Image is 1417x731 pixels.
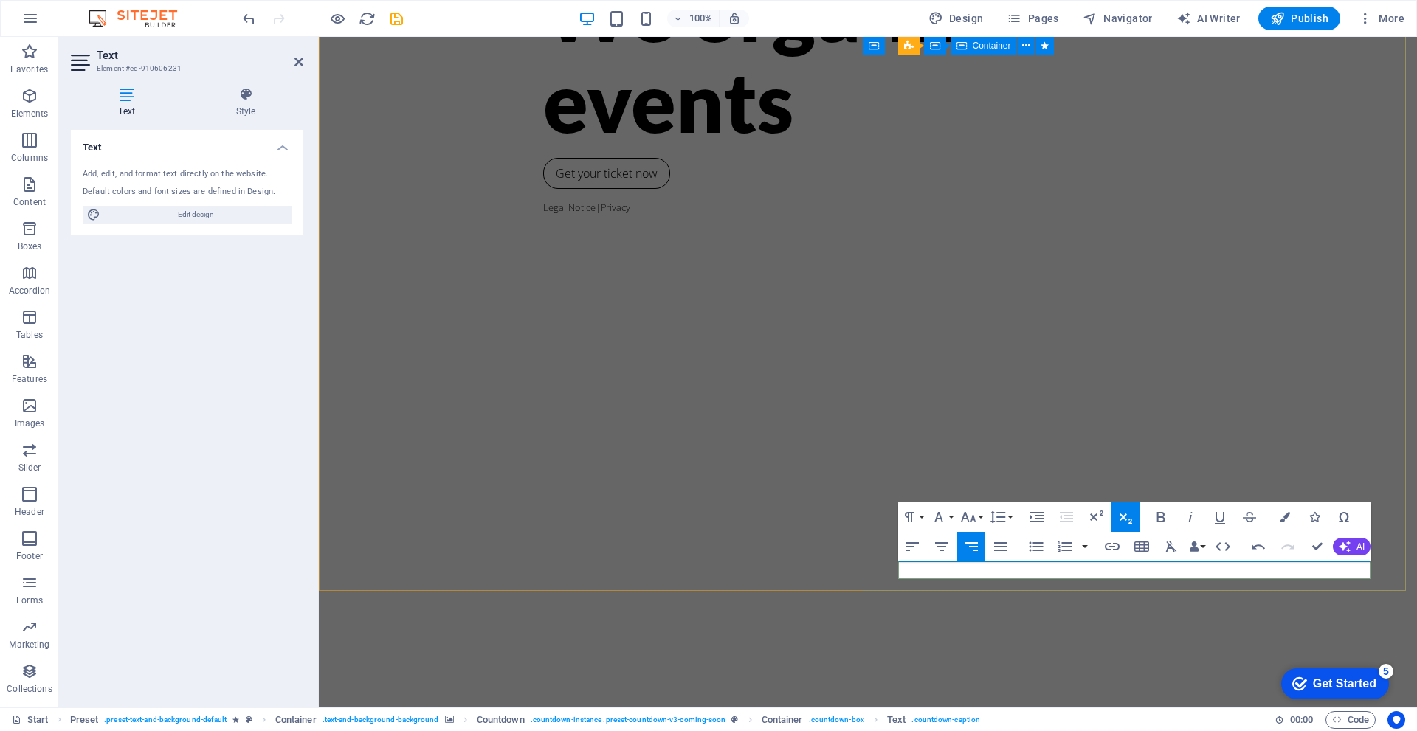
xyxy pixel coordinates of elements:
span: Publish [1270,11,1328,26]
p: Elements [11,108,49,119]
p: Images [15,418,45,429]
span: Navigator [1083,11,1153,26]
p: Collections [7,683,52,695]
p: Slider [18,462,41,474]
span: Click to select. Double-click to edit [762,711,803,729]
span: Container [973,41,1011,50]
p: Features [12,373,47,385]
button: Undo (Ctrl+Z) [1244,532,1272,561]
i: Undo: Edit headline (Ctrl+Z) [241,10,258,27]
span: . countdown-caption [911,711,980,729]
button: Ordered List [1079,532,1091,561]
button: Ordered List [1051,532,1079,561]
button: undo [240,10,258,27]
span: Design [928,11,984,26]
button: Line Height [987,502,1015,532]
p: Content [13,196,46,208]
button: Underline (Ctrl+U) [1206,502,1234,532]
i: Element contains an animation [232,716,239,724]
button: Redo (Ctrl+Shift+Z) [1274,532,1302,561]
i: This element is a customizable preset [731,716,738,724]
button: Increase Indent [1023,502,1051,532]
button: Insert Link [1098,532,1126,561]
button: 100% [667,10,720,27]
i: Reload page [359,10,376,27]
p: Accordion [9,285,50,297]
button: AI Writer [1171,7,1247,30]
a: Click to cancel selection. Double-click to open Pages [12,711,49,729]
h4: Text [71,87,188,118]
h4: Text [71,130,303,156]
i: Save (Ctrl+S) [388,10,405,27]
button: Superscript [1082,502,1110,532]
p: Forms [16,595,43,606]
button: AI [1333,538,1371,555]
h4: Style [188,87,303,118]
div: Get Started 5 items remaining, 0% complete [12,7,120,38]
span: Code [1332,711,1369,729]
h6: 100% [689,10,713,27]
span: Click to select. Double-click to edit [887,711,906,729]
button: Unordered List [1022,532,1050,561]
p: Marketing [9,639,49,651]
div: Design (Ctrl+Alt+Y) [923,7,990,30]
i: This element is a customizable preset [246,716,252,724]
button: Pages [1001,7,1064,30]
button: Align Justify [987,532,1015,561]
div: Get Started [44,16,107,30]
span: . preset-text-and-background-default [104,711,227,729]
button: Align Left [898,532,926,561]
span: Click to select. Double-click to edit [275,711,317,729]
i: This element contains a background [445,716,454,724]
button: Align Center [928,532,956,561]
div: Add, edit, and format text directly on the website. [83,168,292,181]
span: AI [1356,542,1365,551]
div: Default colors and font sizes are defined in Design. [83,186,292,198]
button: save [387,10,405,27]
button: Edit design [83,206,292,224]
p: Footer [16,550,43,562]
button: Strikethrough [1235,502,1263,532]
span: More [1358,11,1404,26]
h2: Text [97,49,303,62]
nav: breadcrumb [70,711,980,729]
button: Confirm (Ctrl+⏎) [1303,532,1331,561]
img: Editor Logo [85,10,196,27]
button: Italic (Ctrl+I) [1176,502,1204,532]
button: Bold (Ctrl+B) [1147,502,1175,532]
span: Edit design [105,206,287,224]
span: . text-and-background-background [323,711,439,729]
span: Pages [1007,11,1058,26]
button: More [1352,7,1410,30]
button: Icons [1300,502,1328,532]
i: On resize automatically adjust zoom level to fit chosen device. [728,12,741,25]
p: Columns [11,152,48,164]
button: Special Characters [1330,502,1358,532]
button: Data Bindings [1187,532,1207,561]
p: Favorites [10,63,48,75]
button: Colors [1271,502,1299,532]
p: Boxes [18,240,42,252]
span: AI Writer [1176,11,1241,26]
button: Click here to leave preview mode and continue editing [328,10,346,27]
button: HTML [1209,532,1237,561]
span: 00 00 [1290,711,1313,729]
button: Font Size [957,502,985,532]
h3: Element #ed-910606231 [97,62,274,75]
h6: Session time [1275,711,1314,729]
button: Publish [1258,7,1340,30]
span: Click to select. Double-click to edit [70,711,99,729]
span: : [1300,714,1303,725]
span: . countdown-instance .preset-countdown-v3-coming-soon [531,711,726,729]
button: Align Right [957,532,985,561]
button: Code [1325,711,1376,729]
button: Font Family [928,502,956,532]
span: . countdown-box [809,711,864,729]
button: Navigator [1077,7,1159,30]
button: Insert Table [1128,532,1156,561]
button: Usercentrics [1387,711,1405,729]
p: Header [15,506,44,518]
button: Subscript [1111,502,1140,532]
button: Decrease Indent [1052,502,1080,532]
button: Paragraph Format [898,502,926,532]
